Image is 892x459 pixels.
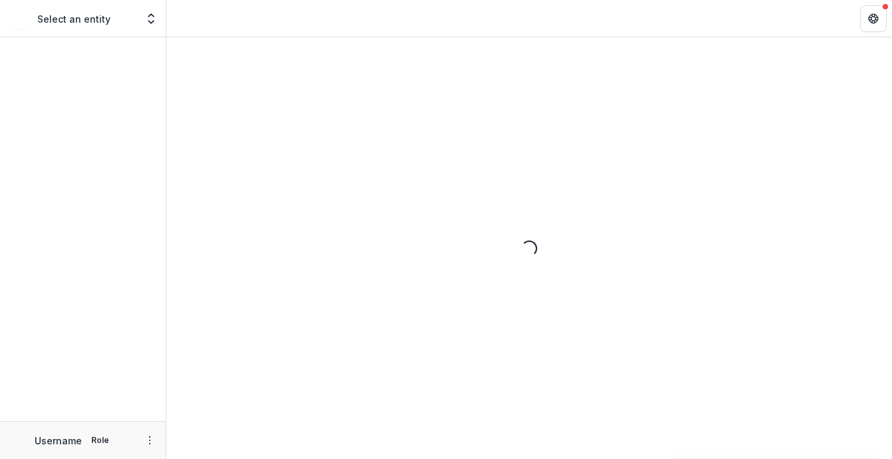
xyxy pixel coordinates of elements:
[37,12,111,26] p: Select an entity
[35,434,82,448] p: Username
[142,432,158,448] button: More
[142,5,160,32] button: Open entity switcher
[860,5,887,32] button: Get Help
[87,434,113,446] p: Role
